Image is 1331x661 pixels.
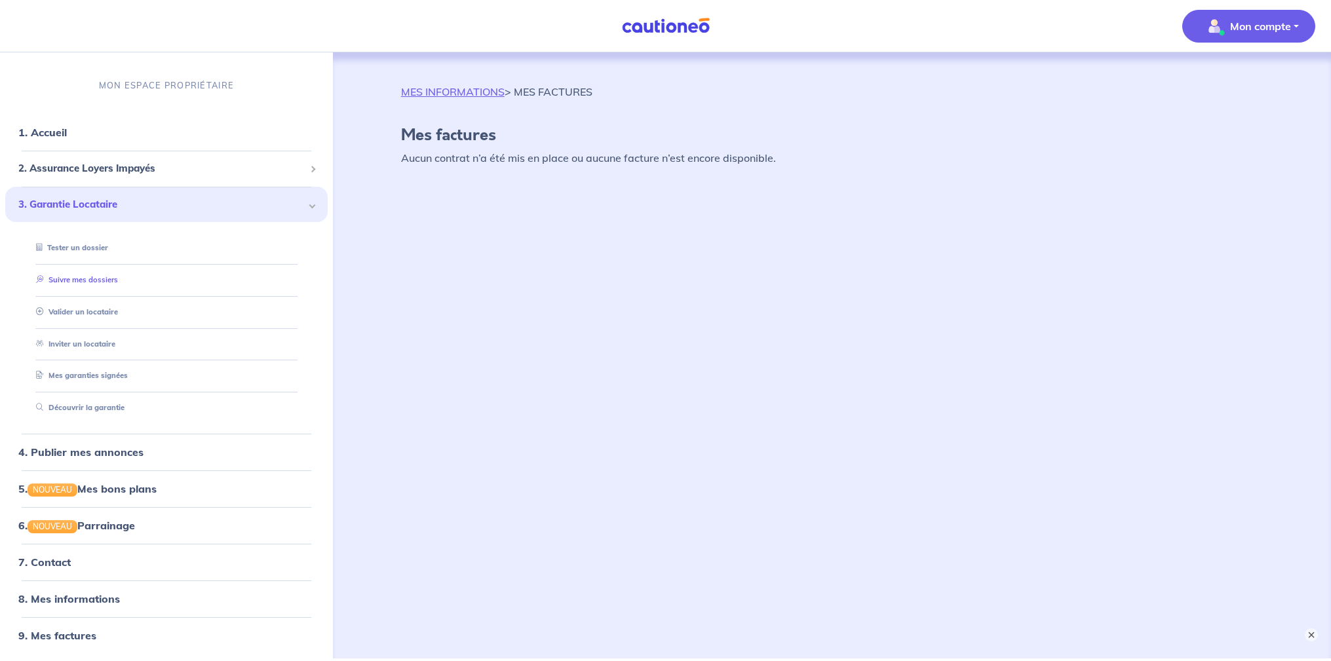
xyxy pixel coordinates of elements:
[18,161,305,176] span: 2. Assurance Loyers Impayés
[31,403,125,412] a: Découvrir la garantie
[99,79,234,92] p: MON ESPACE PROPRIÉTAIRE
[21,333,312,354] div: Inviter un locataire
[18,445,144,459] a: 4. Publier mes annonces
[617,18,715,34] img: Cautioneo
[21,365,312,387] div: Mes garanties signées
[18,126,67,139] a: 1. Accueil
[31,243,108,252] a: Tester un dossier
[18,519,135,532] a: 6.NOUVEAUParrainage
[5,549,328,575] div: 7. Contact
[31,339,115,348] a: Inviter un locataire
[21,269,312,291] div: Suivre mes dossiers
[5,156,328,181] div: 2. Assurance Loyers Impayés
[21,397,312,419] div: Découvrir la garantie
[5,187,328,223] div: 3. Garantie Locataire
[18,197,305,212] span: 3. Garantie Locataire
[401,84,592,100] p: > MES FACTURES
[401,150,1263,166] p: Aucun contrat n’a été mis en place ou aucune facture n’est encore disponible.
[5,439,328,465] div: 4. Publier mes annonces
[401,85,505,98] a: MES INFORMATIONS
[31,307,118,316] a: Valider un locataire
[18,482,157,495] a: 5.NOUVEAUMes bons plans
[21,301,312,323] div: Valider un locataire
[21,237,312,259] div: Tester un dossier
[31,371,128,380] a: Mes garanties signées
[401,126,1263,145] h4: Mes factures
[18,592,120,605] a: 8. Mes informations
[5,512,328,538] div: 6.NOUVEAUParrainage
[5,119,328,145] div: 1. Accueil
[5,586,328,612] div: 8. Mes informations
[31,275,118,284] a: Suivre mes dossiers
[1182,10,1315,43] button: illu_account_valid_menu.svgMon compte
[1305,628,1318,641] button: ×
[1230,18,1291,34] p: Mon compte
[18,556,71,569] a: 7. Contact
[5,476,328,502] div: 5.NOUVEAUMes bons plans
[1204,16,1225,37] img: illu_account_valid_menu.svg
